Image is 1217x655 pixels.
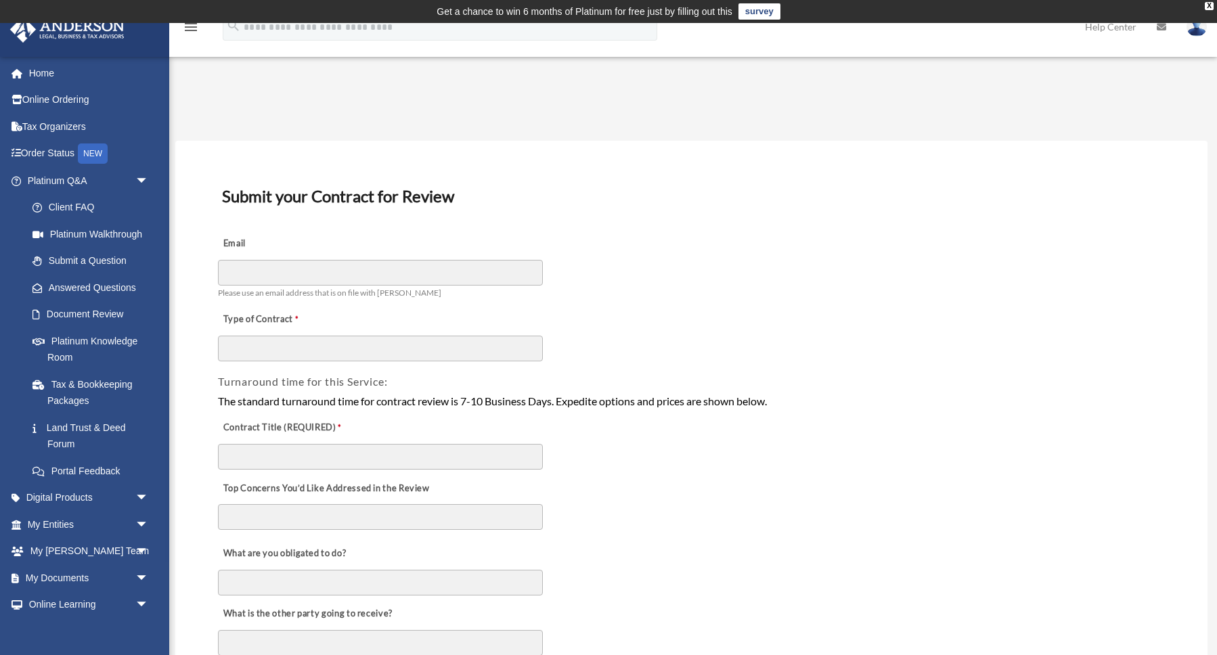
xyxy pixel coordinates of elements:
[135,484,162,512] span: arrow_drop_down
[226,18,241,33] i: search
[1187,17,1207,37] img: User Pic
[9,538,169,565] a: My [PERSON_NAME] Teamarrow_drop_down
[9,60,169,87] a: Home
[218,375,387,388] span: Turnaround time for this Service:
[135,564,162,592] span: arrow_drop_down
[19,221,169,248] a: Platinum Walkthrough
[9,167,169,194] a: Platinum Q&Aarrow_drop_down
[218,479,433,498] label: Top Concerns You’d Like Addressed in the Review
[19,248,169,275] a: Submit a Question
[19,414,169,457] a: Land Trust & Deed Forum
[738,3,780,20] a: survey
[9,511,169,538] a: My Entitiesarrow_drop_down
[183,24,199,35] a: menu
[218,545,353,564] label: What are you obligated to do?
[217,182,1166,210] h3: Submit your Contract for Review
[218,392,1165,410] div: The standard turnaround time for contract review is 7-10 Business Days. Expedite options and pric...
[19,327,169,371] a: Platinum Knowledge Room
[9,484,169,512] a: Digital Productsarrow_drop_down
[19,274,169,301] a: Answered Questions
[9,113,169,140] a: Tax Organizers
[19,301,162,328] a: Document Review
[9,140,169,168] a: Order StatusNEW
[218,605,396,624] label: What is the other party going to receive?
[183,19,199,35] i: menu
[218,311,353,330] label: Type of Contract
[19,457,169,484] a: Portal Feedback
[19,371,169,414] a: Tax & Bookkeeping Packages
[135,511,162,539] span: arrow_drop_down
[437,3,732,20] div: Get a chance to win 6 months of Platinum for free just by filling out this
[218,235,353,254] label: Email
[218,288,441,298] span: Please use an email address that is on file with [PERSON_NAME]
[135,591,162,619] span: arrow_drop_down
[78,143,108,164] div: NEW
[135,167,162,195] span: arrow_drop_down
[6,16,129,43] img: Anderson Advisors Platinum Portal
[19,194,169,221] a: Client FAQ
[9,591,169,618] a: Online Learningarrow_drop_down
[218,419,353,438] label: Contract Title (REQUIRED)
[1205,2,1214,10] div: close
[9,564,169,591] a: My Documentsarrow_drop_down
[135,538,162,566] span: arrow_drop_down
[9,87,169,114] a: Online Ordering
